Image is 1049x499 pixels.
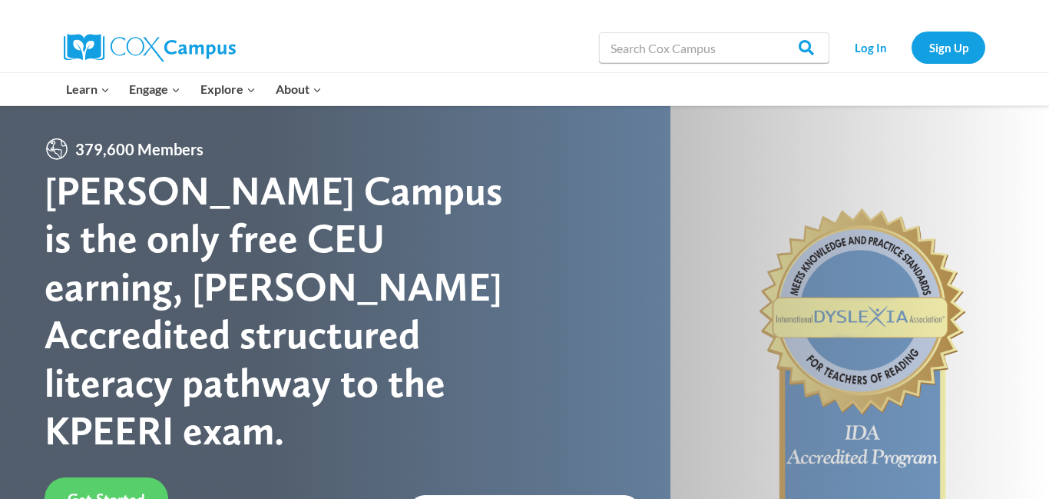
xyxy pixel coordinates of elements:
[599,32,829,63] input: Search Cox Campus
[276,79,322,99] span: About
[69,137,210,161] span: 379,600 Members
[66,79,110,99] span: Learn
[45,167,524,454] div: [PERSON_NAME] Campus is the only free CEU earning, [PERSON_NAME] Accredited structured literacy p...
[129,79,180,99] span: Engage
[912,32,985,63] a: Sign Up
[56,73,331,105] nav: Primary Navigation
[64,34,236,62] img: Cox Campus
[837,32,985,63] nav: Secondary Navigation
[200,79,256,99] span: Explore
[837,32,904,63] a: Log In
